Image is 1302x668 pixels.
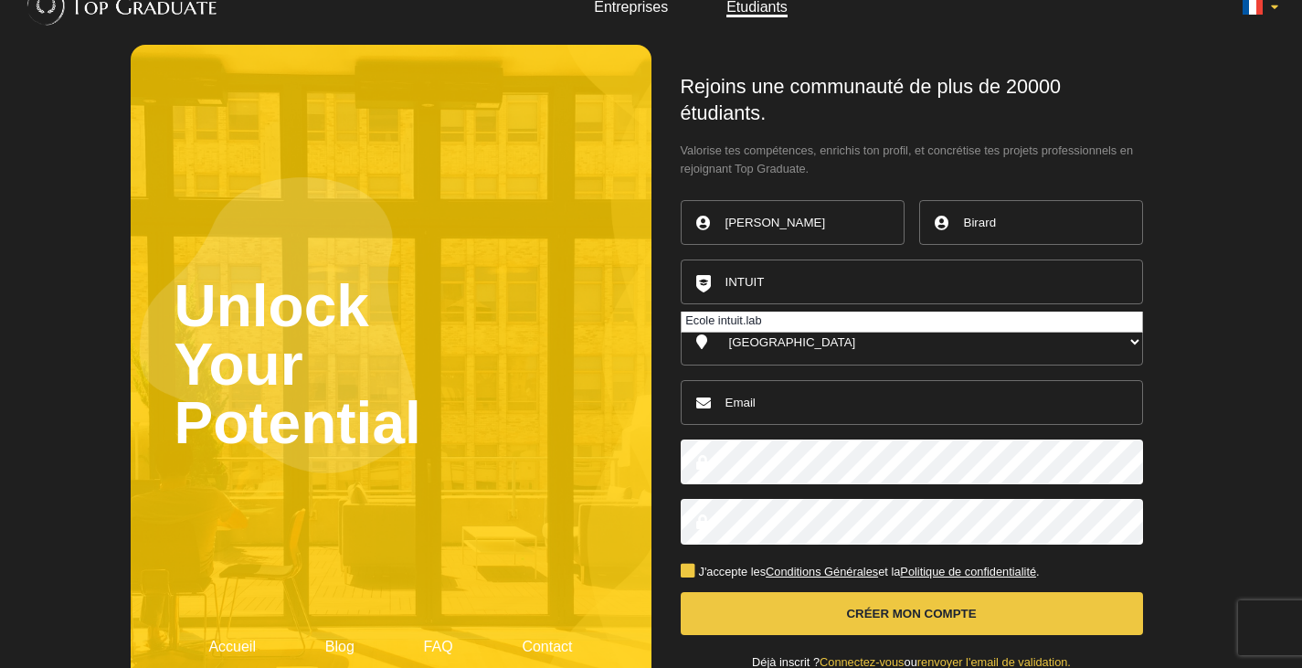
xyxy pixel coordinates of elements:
input: Prénom [681,200,905,245]
button: Créer mon compte [681,592,1143,635]
input: Nom [919,200,1143,245]
h2: Unlock Your Potential [175,89,608,640]
a: Politique de confidentialité [900,565,1036,578]
input: Email [681,380,1143,425]
span: Valorise tes compétences, enrichis ton profil, et concrétise tes projets professionnels en rejoig... [681,142,1143,178]
a: FAQ [424,639,453,654]
input: Ecole [681,260,1143,304]
a: Accueil [208,639,256,654]
a: Contact [522,639,572,654]
a: Blog [325,639,355,654]
li: Ecole intuit.lab [682,312,1142,332]
h1: Rejoins une communauté de plus de 20000 étudiants. [681,74,1143,127]
label: J'accepte les et la . [681,567,1040,578]
a: Conditions Générales [766,565,878,578]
